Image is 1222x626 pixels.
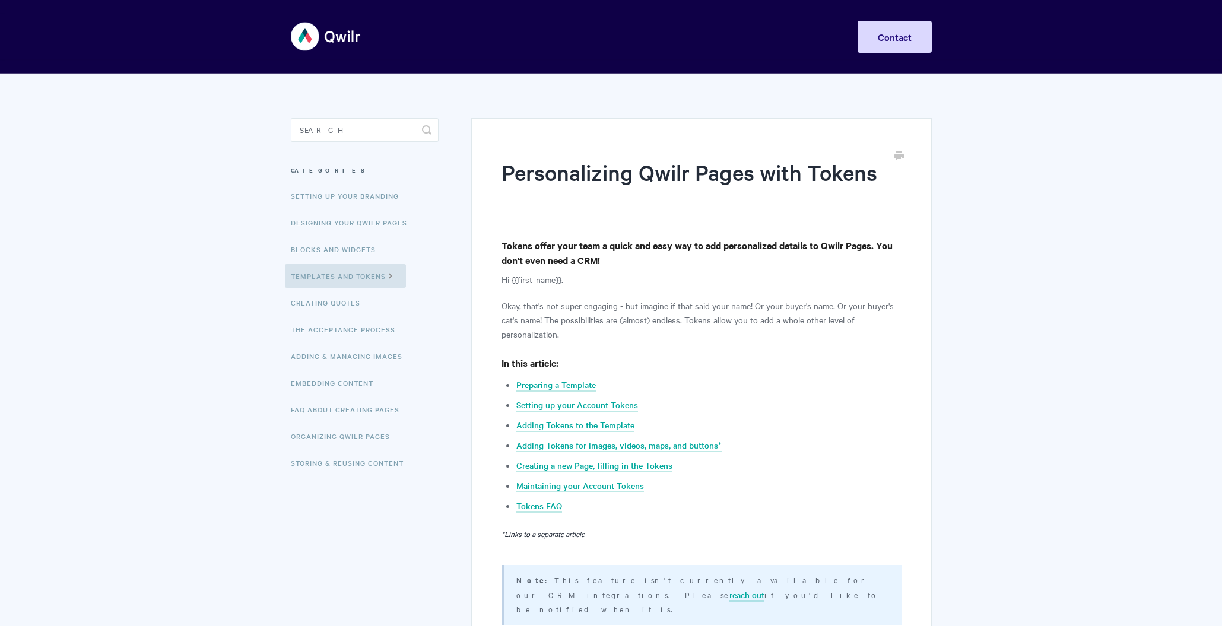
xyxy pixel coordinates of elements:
a: Templates and Tokens [285,264,406,288]
a: reach out [729,589,764,602]
a: Maintaining your Account Tokens [516,479,644,492]
a: Preparing a Template [516,379,596,392]
em: *Links to a separate article [502,528,585,539]
a: Adding & Managing Images [291,344,411,368]
a: Print this Article [894,150,904,163]
a: Setting up your Account Tokens [516,399,638,412]
h3: Categories [291,160,439,181]
a: Contact [858,21,932,53]
a: Adding Tokens to the Template [516,419,634,432]
p: Okay, that's not super engaging - but imagine if that said your name! Or your buyer's name. Or yo... [502,298,901,341]
a: Creating Quotes [291,291,369,314]
a: Creating a new Page, filling in the Tokens [516,459,672,472]
a: Tokens FAQ [516,500,562,513]
p: Hi {{first_name}}. [502,272,901,287]
h4: Tokens offer your team a quick and easy way to add personalized details to Qwilr Pages. You don't... [502,238,901,268]
h4: In this article: [502,355,901,370]
a: The Acceptance Process [291,317,404,341]
a: Blocks and Widgets [291,237,385,261]
p: This feature isn't currently available for our CRM integrations. Please if you'd like to be notif... [516,573,886,616]
a: Designing Your Qwilr Pages [291,211,416,234]
strong: Note: [516,574,554,586]
h1: Personalizing Qwilr Pages with Tokens [502,157,883,208]
img: Qwilr Help Center [291,14,361,59]
a: Embedding Content [291,371,382,395]
a: Storing & Reusing Content [291,451,412,475]
a: Setting up your Branding [291,184,408,208]
input: Search [291,118,439,142]
a: Organizing Qwilr Pages [291,424,399,448]
a: Adding Tokens for images, videos, maps, and buttons* [516,439,722,452]
a: FAQ About Creating Pages [291,398,408,421]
